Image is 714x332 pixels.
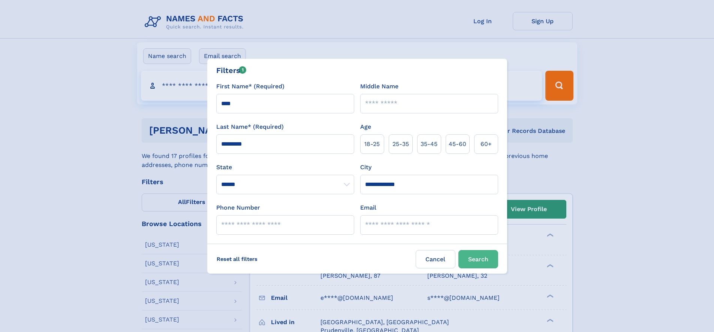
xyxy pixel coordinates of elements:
div: Filters [216,65,247,76]
label: Age [360,122,371,131]
span: 35‑45 [421,140,437,149]
label: First Name* (Required) [216,82,284,91]
label: City [360,163,371,172]
label: Cancel [416,250,455,268]
label: Email [360,203,376,212]
button: Search [458,250,498,268]
label: Phone Number [216,203,260,212]
span: 25‑35 [392,140,409,149]
label: Middle Name [360,82,398,91]
span: 45‑60 [449,140,466,149]
label: Last Name* (Required) [216,122,284,131]
span: 18‑25 [364,140,380,149]
label: State [216,163,354,172]
span: 60+ [480,140,492,149]
label: Reset all filters [212,250,262,268]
